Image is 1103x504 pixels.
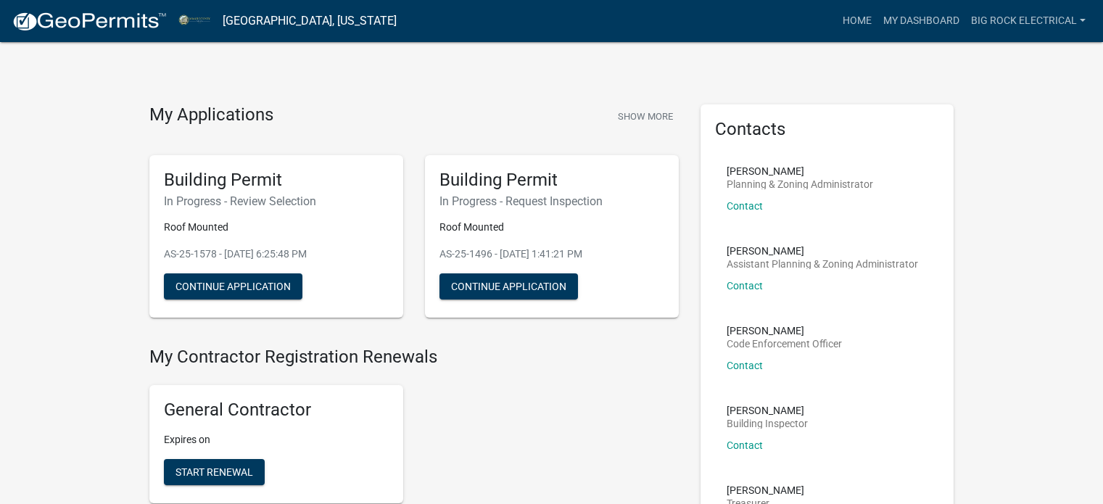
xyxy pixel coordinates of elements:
h5: General Contractor [164,400,389,421]
p: [PERSON_NAME] [727,166,873,176]
p: Roof Mounted [439,220,664,235]
h5: Building Permit [439,170,664,191]
h4: My Applications [149,104,273,126]
p: AS-25-1578 - [DATE] 6:25:48 PM [164,247,389,262]
a: Contact [727,360,763,371]
p: Building Inspector [727,418,808,429]
p: Planning & Zoning Administrator [727,179,873,189]
p: Roof Mounted [164,220,389,235]
h4: My Contractor Registration Renewals [149,347,679,368]
h6: In Progress - Request Inspection [439,194,664,208]
p: AS-25-1496 - [DATE] 1:41:21 PM [439,247,664,262]
button: Show More [612,104,679,128]
p: Expires on [164,432,389,447]
h5: Building Permit [164,170,389,191]
p: Assistant Planning & Zoning Administrator [727,259,918,269]
p: [PERSON_NAME] [727,326,842,336]
img: Miami County, Indiana [178,11,211,30]
a: Contact [727,439,763,451]
span: Start Renewal [175,466,253,478]
button: Start Renewal [164,459,265,485]
button: Continue Application [439,273,578,299]
button: Continue Application [164,273,302,299]
h5: Contacts [715,119,940,140]
p: [PERSON_NAME] [727,246,918,256]
a: Contact [727,200,763,212]
p: [PERSON_NAME] [727,485,804,495]
h6: In Progress - Review Selection [164,194,389,208]
a: Contact [727,280,763,292]
a: Home [837,7,877,35]
p: Code Enforcement Officer [727,339,842,349]
a: Big Rock Electrical [965,7,1091,35]
a: My Dashboard [877,7,965,35]
p: [PERSON_NAME] [727,405,808,416]
a: [GEOGRAPHIC_DATA], [US_STATE] [223,9,397,33]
